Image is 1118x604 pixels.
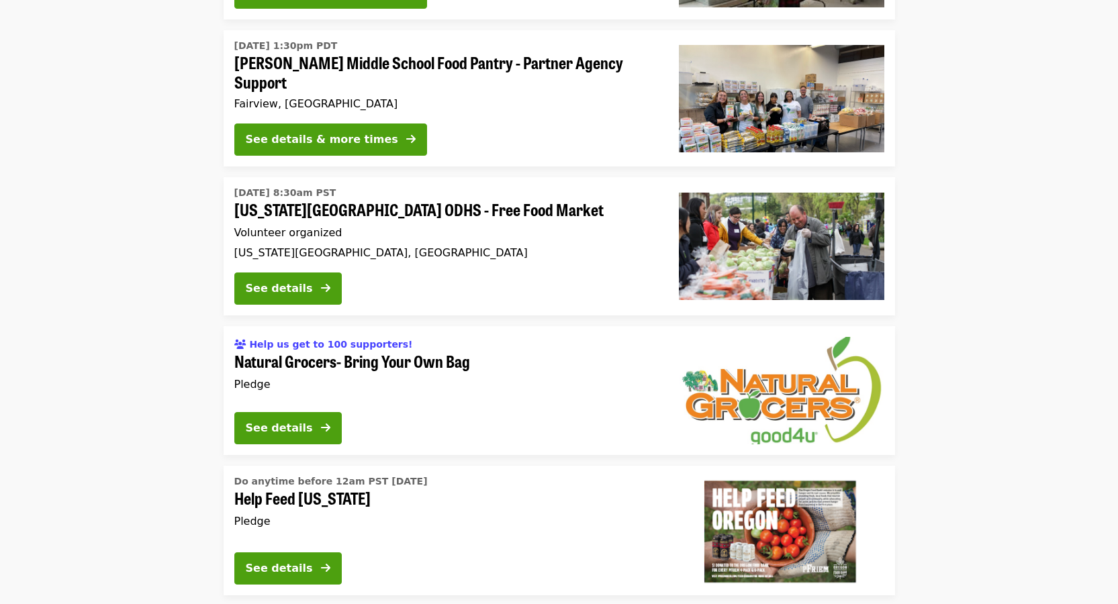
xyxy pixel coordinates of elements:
span: Natural Grocers- Bring Your Own Bag [234,352,657,371]
i: arrow-right icon [406,133,416,146]
i: arrow-right icon [321,562,330,574]
span: Do anytime before 12am PST [DATE] [234,476,428,487]
a: See details for "Oregon City ODHS - Free Food Market" [224,177,895,315]
span: [US_STATE][GEOGRAPHIC_DATA] ODHS - Free Food Market [234,200,657,219]
i: arrow-right icon [321,421,330,434]
span: [PERSON_NAME] Middle School Food Pantry - Partner Agency Support [234,53,657,92]
button: See details [234,552,342,585]
a: See details for "Help Feed Oregon" [224,466,895,595]
div: See details [246,560,313,576]
div: Fairview, [GEOGRAPHIC_DATA] [234,97,657,110]
div: See details [246,420,313,436]
span: Help Feed [US_STATE] [234,489,657,508]
a: See details for "Natural Grocers- Bring Your Own Bag" [224,326,895,455]
img: Natural Grocers- Bring Your Own Bag organized by Oregon Food Bank [679,337,884,444]
button: See details & more times [234,123,427,156]
time: [DATE] 1:30pm PDT [234,39,338,53]
time: [DATE] 8:30am PST [234,186,336,200]
i: arrow-right icon [321,282,330,295]
span: Volunteer organized [234,226,342,239]
span: Pledge [234,515,271,527]
button: See details [234,412,342,444]
button: See details [234,272,342,305]
i: users icon [234,339,246,350]
span: Help us get to 100 supporters! [249,339,412,350]
img: Oregon City ODHS - Free Food Market organized by Oregon Food Bank [679,193,884,300]
img: Help Feed Oregon organized by Oregon Food Bank [679,476,884,584]
span: Pledge [234,378,271,391]
img: Reynolds Middle School Food Pantry - Partner Agency Support organized by Oregon Food Bank [679,45,884,152]
a: See details for "Reynolds Middle School Food Pantry - Partner Agency Support" [224,30,895,166]
div: [US_STATE][GEOGRAPHIC_DATA], [GEOGRAPHIC_DATA] [234,246,657,259]
div: See details & more times [246,132,398,148]
div: See details [246,281,313,297]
